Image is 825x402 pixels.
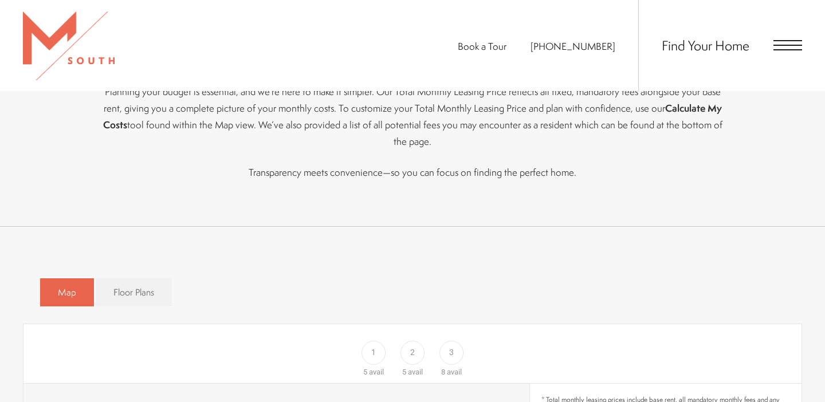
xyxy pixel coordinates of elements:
[97,164,728,180] p: Transparency meets convenience—so you can focus on finding the perfect home.
[449,346,454,358] span: 3
[447,368,462,376] span: avail
[410,346,415,358] span: 2
[354,327,393,378] a: Floor 1
[363,368,367,376] span: 5
[103,101,722,131] strong: Calculate My Costs
[371,346,376,358] span: 1
[408,368,423,376] span: avail
[531,40,615,53] a: Call Us at 813-570-8014
[58,286,76,299] span: Map
[441,368,445,376] span: 8
[458,40,506,53] a: Book a Tour
[531,40,615,53] span: [PHONE_NUMBER]
[773,40,802,50] button: Open Menu
[369,368,384,376] span: avail
[113,286,154,299] span: Floor Plans
[432,327,471,378] a: Floor 3
[97,83,728,149] p: Planning your budget is essential, and we’re here to make it simpler. Our Total Monthly Leasing P...
[393,327,432,378] a: Floor 2
[662,36,749,54] a: Find Your Home
[23,11,115,80] img: MSouth
[402,368,406,376] span: 5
